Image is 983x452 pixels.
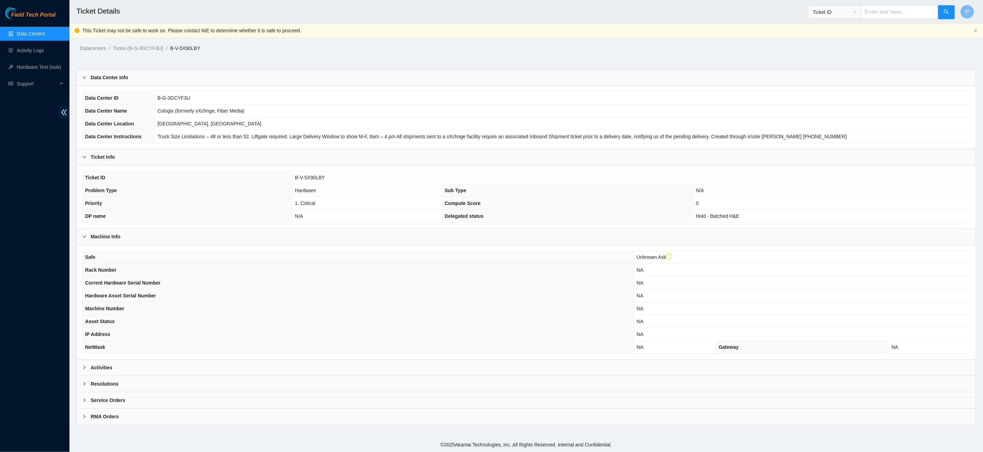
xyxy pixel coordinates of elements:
span: / [109,46,110,51]
span: Field Tech Portal [11,12,56,18]
span: 0 [696,200,699,206]
span: Hardware [295,188,316,193]
span: double-left [59,106,69,119]
span: DP name [85,213,106,219]
span: B-G-3GCYF3U [157,95,190,101]
span: Compute Score [445,200,480,206]
span: Rack Number [85,267,116,273]
span: Ticket ID [813,7,857,17]
span: NA [637,319,643,324]
a: Hardware Test (isok) [17,64,61,70]
span: search [944,9,949,16]
span: N/A [696,188,704,193]
span: P [966,8,969,16]
button: close [974,28,978,33]
span: NA [637,306,643,311]
div: Service Orders [77,392,976,408]
span: Support [17,77,58,91]
span: right [82,155,86,159]
a: Todos (B-G-3GCYF3U) [113,46,163,51]
span: Problem Type [85,188,117,193]
span: Data Center ID [85,95,118,101]
b: Service Orders [91,396,125,404]
b: Ticket Info [91,153,115,161]
span: Gateway [719,344,739,350]
span: right [82,382,86,386]
b: Resolutions [91,380,118,388]
span: right [82,414,86,419]
span: right [82,235,86,239]
span: NA [637,280,643,286]
a: B-V-5X90LBY [170,46,200,51]
span: Machine Number [85,306,124,311]
span: B-V-5X90LBY [295,175,325,180]
a: Activity Logs [17,48,44,53]
a: Data Centers [17,31,45,36]
span: right [82,75,86,80]
b: RMA Orders [91,413,119,420]
span: NA [637,344,643,350]
span: Unknown Ask [637,254,672,260]
span: Cologix (formerly vXchnge, Fiber Media) [157,108,245,114]
span: / [166,46,167,51]
div: Ticket Info [77,149,976,165]
span: [GEOGRAPHIC_DATA], [GEOGRAPHIC_DATA] [157,121,261,126]
span: NA [892,344,898,350]
span: Data Center Name [85,108,127,114]
footer: © 2025 Akamai Technologies, Inc. All Rights Reserved. Internal and Confidential. [69,437,983,452]
span: Ticket ID [85,175,105,180]
span: 1. Critical [295,200,315,206]
button: P [960,5,974,19]
img: Akamai Technologies [5,7,35,19]
span: Sub Type [445,188,466,193]
input: Enter text here... [861,5,939,19]
b: Machine Info [91,233,121,240]
div: Data Center Info [77,69,976,85]
div: Machine Info [77,229,976,245]
span: right [82,398,86,402]
div: Resolutions [77,376,976,392]
b: Data Center Info [91,74,128,81]
span: Data Center Instructions [85,134,142,139]
span: read [8,81,13,86]
span: Current Hardware Serial Number [85,280,160,286]
span: N/A [295,213,303,219]
span: Truck Size Limitations – 48 or less than 52. Liftgate required. Large Delivery Window to show M-F... [157,134,847,139]
span: Asset Status [85,319,115,324]
span: NetMask [85,344,105,350]
a: Datacenters [80,46,106,51]
span: NA [637,331,643,337]
span: IP Address [85,331,110,337]
span: Delegated status [445,213,484,219]
span: exclamation-circle [666,254,672,260]
button: search [938,5,955,19]
b: Activities [91,364,112,371]
div: Activities [77,360,976,376]
span: Hardware Asset Serial Number [85,293,156,298]
div: RMA Orders [77,409,976,425]
span: right [82,365,86,370]
a: Akamai TechnologiesField Tech Portal [5,13,56,22]
span: NA [637,267,643,273]
span: Safe [85,254,96,260]
span: Data Center Location [85,121,134,126]
span: Hold - Batched H&E [696,213,740,219]
span: NA [637,293,643,298]
span: Priority [85,200,102,206]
